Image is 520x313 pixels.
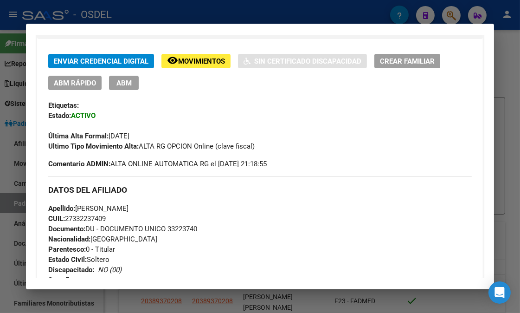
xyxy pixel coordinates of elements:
span: Sin Certificado Discapacidad [254,57,361,65]
strong: Nacionalidad: [48,235,90,243]
strong: Última Alta Formal: [48,132,109,140]
span: DU - DOCUMENTO UNICO 33223740 [48,225,197,233]
strong: Apellido: [48,204,75,213]
span: ABM Rápido [54,79,96,87]
div: Open Intercom Messenger [488,281,511,304]
span: F [48,276,69,284]
strong: Comentario ADMIN: [48,160,110,168]
span: [DATE] [48,132,129,140]
span: 27332237409 [48,215,106,223]
span: 0 - Titular [48,245,115,254]
button: ABM [109,76,139,90]
strong: Parentesco: [48,245,86,254]
strong: ACTIVO [71,111,96,120]
button: Movimientos [161,54,231,68]
i: NO (00) [98,266,122,274]
span: Soltero [48,255,109,264]
span: ABM [116,79,132,87]
strong: CUIL: [48,215,65,223]
button: Crear Familiar [374,54,440,68]
span: Movimientos [178,57,225,65]
span: [GEOGRAPHIC_DATA] [48,235,157,243]
button: Sin Certificado Discapacidad [238,54,367,68]
span: Crear Familiar [380,57,435,65]
span: Enviar Credencial Digital [54,57,148,65]
strong: Etiquetas: [48,101,79,110]
h3: DATOS DEL AFILIADO [48,185,472,195]
span: ALTA RG OPCION Online (clave fiscal) [48,142,255,150]
strong: Estado: [48,111,71,120]
strong: Discapacitado: [48,266,94,274]
strong: Documento: [48,225,85,233]
strong: Estado Civil: [48,255,87,264]
button: ABM Rápido [48,76,102,90]
strong: Ultimo Tipo Movimiento Alta: [48,142,139,150]
span: ALTA ONLINE AUTOMATICA RG el [DATE] 21:18:55 [48,159,267,169]
mat-icon: remove_red_eye [167,55,178,66]
strong: Sexo: [48,276,65,284]
span: [PERSON_NAME] [48,204,128,213]
button: Enviar Credencial Digital [48,54,154,68]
